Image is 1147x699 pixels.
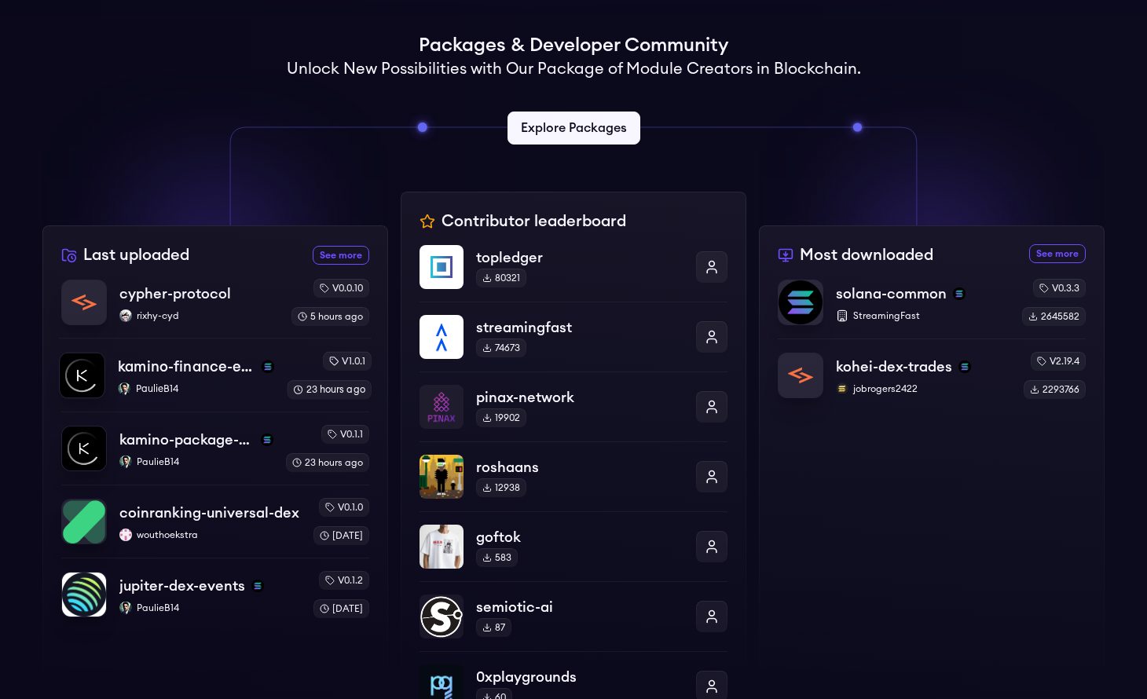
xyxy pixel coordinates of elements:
[313,526,369,545] div: [DATE]
[953,287,966,300] img: solana
[291,307,369,326] div: 5 hours ago
[420,455,464,499] img: roshaans
[476,339,526,357] div: 74673
[420,581,727,651] a: semiotic-aisemiotic-ai87
[118,382,274,395] p: PaulieB14
[836,283,947,305] p: solana-common
[319,498,369,517] div: v0.1.0
[476,408,526,427] div: 19902
[420,511,727,581] a: goftokgoftok583
[119,456,273,468] p: PaulieB14
[476,596,683,618] p: semiotic-ai
[61,558,369,618] a: jupiter-dex-eventsjupiter-dex-eventssolanaPaulieB14PaulieB14v0.1.2[DATE]
[420,385,464,429] img: pinax-network
[62,500,106,543] img: coinranking-universal-dex
[476,666,683,688] p: 0xplaygrounds
[419,33,728,58] h1: Packages & Developer Community
[319,571,369,590] div: v0.1.2
[61,485,369,558] a: coinranking-universal-dexcoinranking-universal-dexwouthoekstrawouthoekstrav0.1.0[DATE]
[119,283,231,305] p: cypher-protocol
[62,573,106,617] img: jupiter-dex-events
[420,315,464,359] img: streamingfast
[313,246,369,265] a: See more recently uploaded packages
[323,352,372,371] div: v1.0.1
[119,529,132,541] img: wouthoekstra
[119,575,245,597] p: jupiter-dex-events
[476,526,683,548] p: goftok
[59,338,372,412] a: kamino-finance-eventskamino-finance-eventssolanaPaulieB14PaulieB14v1.0.123 hours ago
[313,599,369,618] div: [DATE]
[118,356,255,378] p: kamino-finance-events
[321,425,369,444] div: v0.1.1
[476,618,511,637] div: 87
[287,58,861,80] h2: Unlock New Possibilities with Our Package of Module Creators in Blockchain.
[420,525,464,569] img: goftok
[119,602,301,614] p: PaulieB14
[261,434,273,446] img: solana
[420,441,727,511] a: roshaansroshaans12938
[61,412,369,485] a: kamino-package-testkamino-package-testsolanaPaulieB14PaulieB14v0.1.123 hours ago
[476,247,683,269] p: topledger
[1022,307,1086,326] div: 2645582
[1024,380,1086,399] div: 2293766
[118,382,130,395] img: PaulieB14
[119,309,279,322] p: rixhy-cyd
[62,280,106,324] img: cypher-protocol
[119,429,255,451] p: kamino-package-test
[476,548,518,567] div: 583
[476,269,526,287] div: 80321
[1029,244,1086,263] a: See more most downloaded packages
[779,280,823,324] img: solana-common
[779,353,823,397] img: kohei-dex-trades
[420,245,464,289] img: topledger
[286,453,369,472] div: 23 hours ago
[60,353,104,398] img: kamino-finance-events
[476,456,683,478] p: roshaans
[1033,279,1086,298] div: v0.3.3
[1031,352,1086,371] div: v2.19.4
[287,380,372,399] div: 23 hours ago
[251,580,264,592] img: solana
[420,245,727,302] a: topledgertopledger80321
[836,309,1010,322] p: StreamingFast
[119,502,299,524] p: coinranking-universal-dex
[958,360,971,373] img: solana
[476,478,526,497] div: 12938
[119,602,132,614] img: PaulieB14
[420,371,727,441] a: pinax-networkpinax-network19902
[508,112,640,145] a: Explore Packages
[476,317,683,339] p: streamingfast
[420,595,464,639] img: semiotic-ai
[778,339,1086,399] a: kohei-dex-tradeskohei-dex-tradessolanajobrogers2422jobrogers2422v2.19.42293766
[476,386,683,408] p: pinax-network
[313,279,369,298] div: v0.0.10
[262,360,274,373] img: solana
[119,456,132,468] img: PaulieB14
[119,309,132,322] img: rixhy-cyd
[62,426,106,470] img: kamino-package-test
[119,529,301,541] p: wouthoekstra
[836,382,1011,395] p: jobrogers2422
[778,279,1086,339] a: solana-commonsolana-commonsolanaStreamingFastv0.3.32645582
[61,279,369,339] a: cypher-protocolcypher-protocolrixhy-cydrixhy-cydv0.0.105 hours ago
[836,382,848,395] img: jobrogers2422
[836,356,952,378] p: kohei-dex-trades
[420,302,727,371] a: streamingfaststreamingfast74673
